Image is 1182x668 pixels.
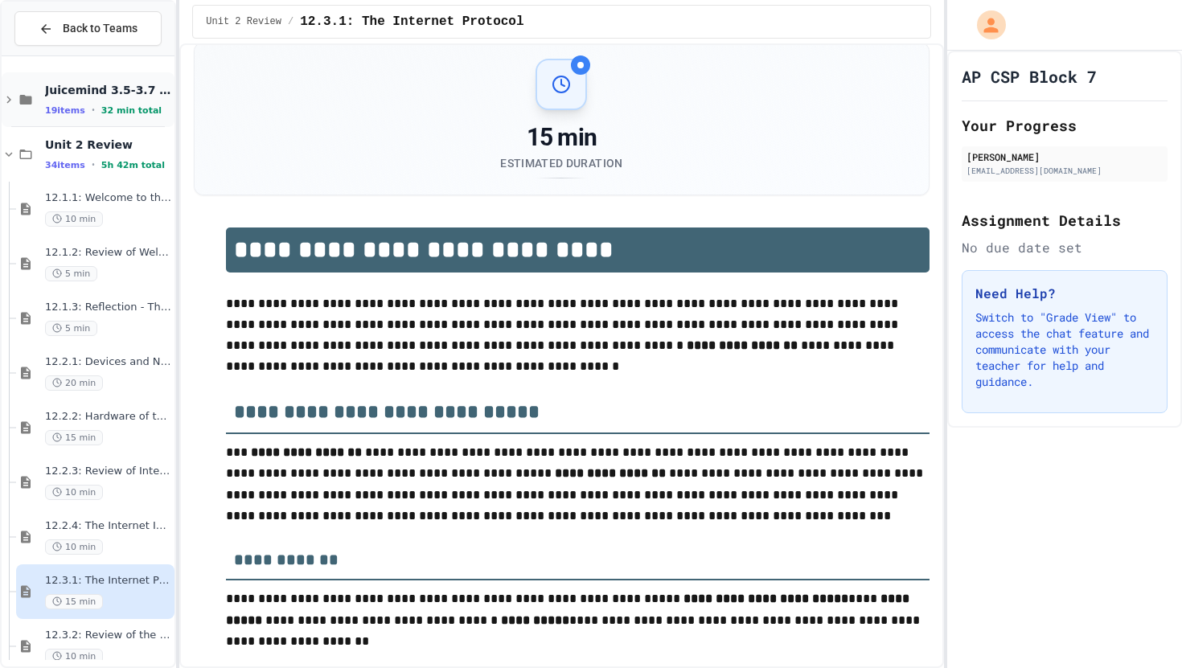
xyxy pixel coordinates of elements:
span: 12.1.3: Reflection - The Internet and You [45,301,171,314]
span: 10 min [45,649,103,664]
span: 12.2.3: Review of Internet Hardware [45,465,171,478]
span: 12.2.2: Hardware of the Internet [45,410,171,424]
span: 5h 42m total [101,160,165,170]
h2: Assignment Details [962,209,1168,232]
span: 19 items [45,105,85,116]
span: • [92,104,95,117]
span: 12.1.1: Welcome to the Internet [45,191,171,205]
div: Estimated Duration [500,155,622,171]
span: 12.3.2: Review of the Internet Protocol [45,629,171,642]
span: 10 min [45,485,103,500]
div: 15 min [500,123,622,152]
div: [EMAIL_ADDRESS][DOMAIN_NAME] [967,165,1163,177]
span: 12.2.1: Devices and Networks [45,355,171,369]
span: 15 min [45,430,103,445]
span: Back to Teams [63,20,137,37]
span: 20 min [45,375,103,391]
span: 12.3.1: The Internet Protocol [300,12,523,31]
button: Back to Teams [14,11,162,46]
div: My Account [960,6,1010,43]
span: 12.1.2: Review of Welcome to the Internet [45,246,171,260]
span: 34 items [45,160,85,170]
span: / [288,15,293,28]
span: 32 min total [101,105,162,116]
span: • [92,158,95,171]
span: 15 min [45,594,103,609]
p: Switch to "Grade View" to access the chat feature and communicate with your teacher for help and ... [975,309,1154,390]
span: Unit 2 Review [206,15,281,28]
h1: AP CSP Block 7 [962,65,1097,88]
span: 12.3.1: The Internet Protocol [45,574,171,588]
span: 5 min [45,321,97,336]
span: 5 min [45,266,97,281]
span: 12.2.4: The Internet Is In The Ocean [45,519,171,533]
h2: Your Progress [962,114,1168,137]
span: Juicemind 3.5-3.7 Exercises [45,83,171,97]
div: No due date set [962,238,1168,257]
span: 10 min [45,211,103,227]
h3: Need Help? [975,284,1154,303]
span: Unit 2 Review [45,137,171,152]
span: 10 min [45,539,103,555]
div: [PERSON_NAME] [967,150,1163,164]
